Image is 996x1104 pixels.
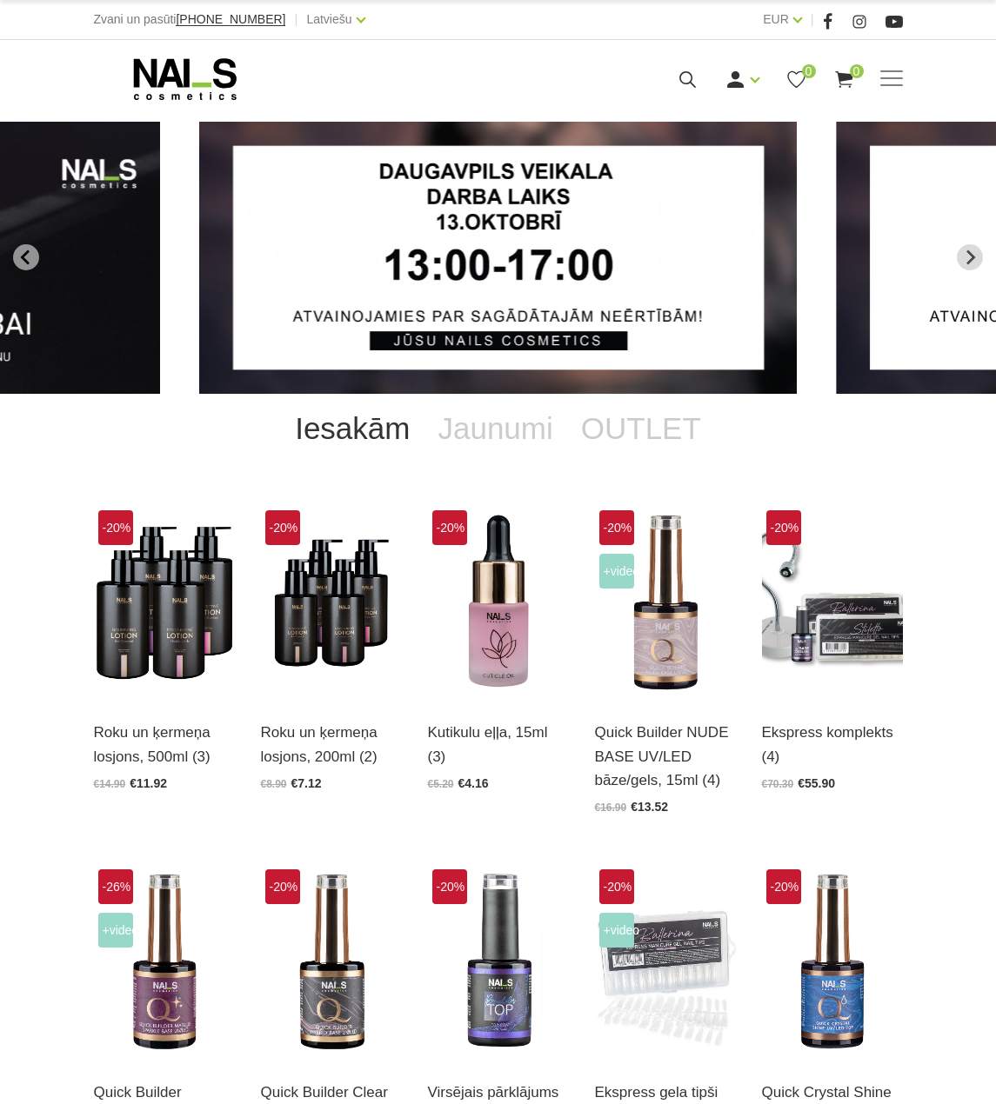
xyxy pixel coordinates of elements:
[94,506,235,700] img: BAROJOŠS roku un ķermeņa LOSJONSBALI COCONUT barojošs roku un ķermeņa losjons paredzēts jebkura t...
[762,778,794,790] span: €70.30
[94,778,126,790] span: €14.90
[599,869,634,904] span: -20%
[595,506,736,700] img: Lieliskas noturības kamuflējošā bāze/gels, kas ir saudzīga pret dabīgo nagu un nebojā naga plātni...
[261,778,287,790] span: €8.90
[261,506,402,700] img: BAROJOŠS roku un ķermeņa LOSJONSBALI COCONUT barojošs roku un ķermeņa losjons paredzēts jebkura t...
[98,510,133,545] span: -20%
[94,721,235,768] a: Roku un ķermeņa losjons, 500ml (3)
[599,913,634,948] span: +Video
[599,554,634,589] span: +Video
[306,9,351,30] a: Latviešu
[176,13,285,26] a: [PHONE_NUMBER]
[265,510,300,545] span: -20%
[762,506,903,700] img: Ekpress gēla tipši pieaudzēšanai 240 gab.Gēla nagu pieaudzēšana vēl nekad nav bijusi tik vienkārš...
[766,869,801,904] span: -20%
[595,801,627,814] span: €16.90
[811,9,814,30] span: |
[957,244,983,270] button: Next slide
[567,394,715,463] a: OUTLET
[294,9,297,30] span: |
[763,9,789,30] a: EUR
[199,122,797,394] li: 1 of 13
[798,776,835,790] span: €55.90
[599,510,634,545] span: -20%
[802,64,816,78] span: 0
[762,865,903,1059] img: Virsējais pārklājums bez lipīgā slāņa un UV zilā pārklājuma. Nodrošina izcilu spīdumu manikīram l...
[428,721,569,768] a: Kutikulu eļļa, 15ml (3)
[631,800,668,814] span: €13.52
[13,244,39,270] button: Go to last slide
[261,865,402,1059] img: Klientu iemīļotajai Rubber bāzei esam mainījuši nosaukumu uz Quick Builder Clear HYBRID Base UV/L...
[595,865,736,1059] img: Ekpress gela tipši pieaudzēšanai 240 gab.Gela nagu pieaudzēšana vēl nekad nav bijusi tik vienkārš...
[428,506,569,700] img: Mitrinoša, mīkstinoša un aromātiska kutikulas eļļa. Bagāta ar nepieciešamo omega-3, 6 un 9, kā ar...
[130,776,167,790] span: €11.92
[98,869,133,904] span: -26%
[432,510,467,545] span: -20%
[766,510,801,545] span: -20%
[176,12,285,26] span: [PHONE_NUMBER]
[261,721,402,768] a: Roku un ķermeņa losjons, 200ml (2)
[850,64,864,78] span: 0
[595,721,736,792] a: Quick Builder NUDE BASE UV/LED bāze/gels, 15ml (4)
[424,394,566,463] a: Jaunumi
[785,69,807,90] a: 0
[291,776,322,790] span: €7.12
[94,865,235,1059] img: Maskējoša, viegli mirdzoša bāze/gels. Unikāls produkts ar daudz izmantošanas iespējām: •Bāze gell...
[98,913,133,948] span: +Video
[432,869,467,904] span: -20%
[94,9,286,30] div: Zvani un pasūti
[762,721,903,768] a: Ekspress komplekts (4)
[833,69,855,90] a: 0
[265,869,300,904] span: -20%
[428,865,569,1059] img: Builder Top virsējais pārklājums bez lipīgā slāņa gellakas/gela pārklājuma izlīdzināšanai un nost...
[458,776,489,790] span: €4.16
[281,394,424,463] a: Iesakām
[428,778,454,790] span: €5.20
